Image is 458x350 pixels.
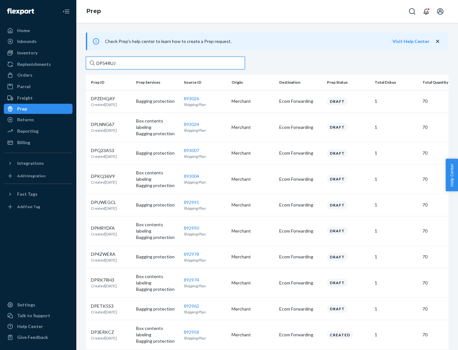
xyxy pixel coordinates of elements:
[4,189,73,199] button: Fast Tags
[4,104,73,114] a: Prep
[434,38,441,45] button: close
[17,27,30,34] div: Home
[136,286,179,292] p: Bagging protection
[91,199,117,206] p: DPUWEGCL
[4,48,73,58] a: Inventory
[184,122,199,127] a: 893024
[232,306,274,312] p: Merchant
[184,154,226,159] p: Shipping Plan
[17,312,50,319] div: Talk to Support
[277,75,324,90] th: Destination
[327,253,348,261] div: Draft
[136,130,179,137] p: Bagging protection
[91,225,117,231] p: DPMRYDFA
[327,123,348,131] div: Draft
[4,171,73,181] a: Add Integration
[4,81,73,92] a: Parcel
[17,323,43,330] div: Help Center
[4,321,73,332] a: Help Center
[327,227,348,235] div: Draft
[279,176,322,182] p: Ecom Forwarding
[184,179,226,185] p: Shipping Plan
[17,302,35,308] div: Settings
[446,159,458,191] button: Help Center
[184,303,199,309] a: 892962
[4,300,73,310] a: Settings
[327,279,348,287] div: Draft
[184,309,226,315] p: Shipping Plan
[91,257,117,263] p: Created [DATE]
[327,175,348,183] div: Draft
[375,254,417,260] p: 1
[406,5,419,18] button: Open Search Box
[232,280,274,286] p: Merchant
[232,202,274,208] p: Merchant
[17,116,34,123] div: Returns
[86,57,245,69] input: Search prep jobs
[279,124,322,130] p: Ecom Forwarding
[17,191,38,197] div: Fast Tags
[4,70,73,80] a: Orders
[4,311,73,321] a: Talk to Support
[17,139,30,146] div: Billing
[91,206,117,211] p: Created [DATE]
[181,75,229,90] th: Source ID
[232,332,274,338] p: Merchant
[184,128,226,133] p: Shipping Plan
[136,254,179,260] p: Bagging protection
[184,206,226,211] p: Shipping Plan
[184,231,226,237] p: Shipping Plan
[17,128,38,134] div: Reporting
[229,75,277,90] th: Origin
[17,334,48,340] div: Give Feedback
[91,277,117,283] p: DPRK7RH3
[375,306,417,312] p: 1
[91,329,117,335] p: DP3ERKCZ
[279,228,322,234] p: Ecom Forwarding
[4,93,73,103] a: Freight
[327,97,348,105] div: Draft
[184,277,199,283] a: 892974
[136,150,179,156] p: Bagging protection
[184,199,199,205] a: 892991
[184,257,226,263] p: Shipping Plan
[375,280,417,286] p: 1
[375,202,417,208] p: 1
[91,128,117,133] p: Created [DATE]
[279,254,322,260] p: Ecom Forwarding
[86,75,134,90] th: Prep ID
[136,234,179,241] p: Bagging protection
[4,115,73,125] a: Returns
[17,173,45,178] div: Add Integration
[91,335,117,341] p: Created [DATE]
[134,75,181,90] th: Prep Services
[279,332,322,338] p: Ecom Forwarding
[4,59,73,69] a: Replenishments
[136,338,179,344] p: Bagging protection
[184,283,226,289] p: Shipping Plan
[17,61,51,67] div: Replenishments
[279,202,322,208] p: Ecom Forwarding
[184,96,199,101] a: 893026
[184,225,199,231] a: 892990
[91,251,117,257] p: DP4ZWERA
[4,332,73,342] button: Give Feedback
[232,124,274,130] p: Merchant
[136,118,179,130] p: Box contents labeling
[434,5,447,18] button: Open account menu
[279,306,322,312] p: Ecom Forwarding
[136,221,179,234] p: Box contents labeling
[91,121,117,128] p: DPLNNG67
[60,5,73,18] button: Close Navigation
[327,201,348,209] div: Draft
[136,182,179,189] p: Bagging protection
[17,38,37,45] div: Inbounds
[17,50,38,56] div: Inventory
[184,148,199,153] a: 893007
[232,254,274,260] p: Merchant
[91,154,117,159] p: Created [DATE]
[91,309,117,315] p: Created [DATE]
[87,8,101,15] a: Prep
[4,126,73,136] a: Reporting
